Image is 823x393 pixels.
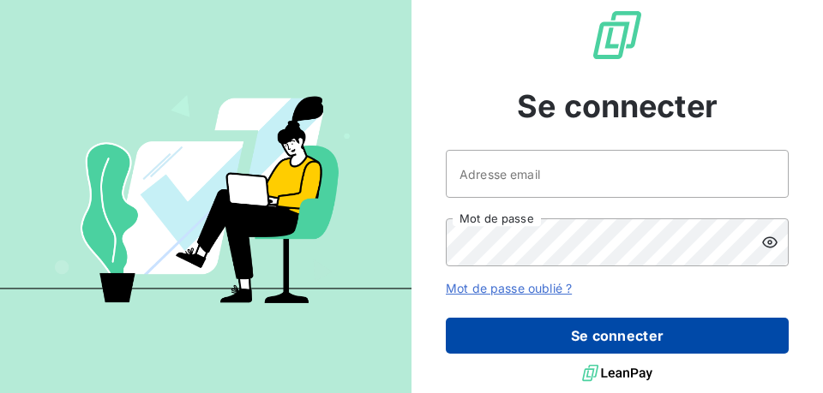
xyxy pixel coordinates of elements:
img: logo [582,360,652,386]
span: Se connecter [517,83,718,129]
a: Mot de passe oublié ? [446,281,572,295]
button: Se connecter [446,318,789,354]
input: placeholder [446,150,789,198]
img: Logo LeanPay [590,8,645,63]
